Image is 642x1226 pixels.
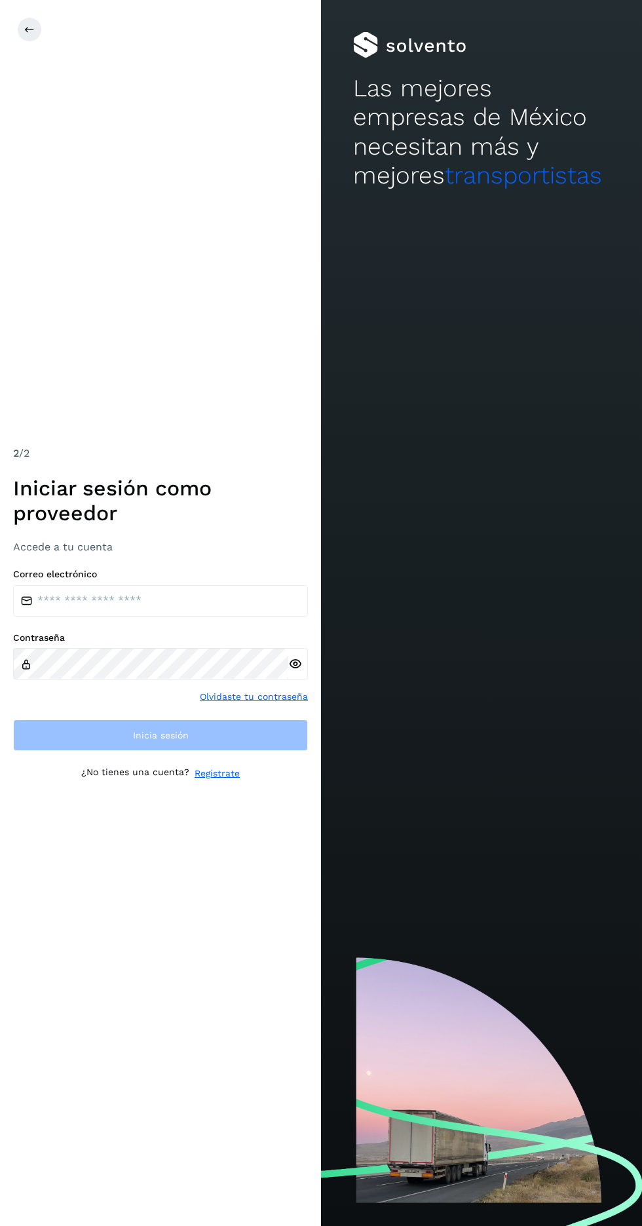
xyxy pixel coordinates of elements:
[81,767,189,780] p: ¿No tienes una cuenta?
[133,731,189,740] span: Inicia sesión
[13,446,308,461] div: /2
[13,476,308,526] h1: Iniciar sesión como proveedor
[353,74,610,191] h2: Las mejores empresas de México necesitan más y mejores
[13,632,308,643] label: Contraseña
[445,161,602,189] span: transportistas
[13,447,19,459] span: 2
[200,690,308,704] a: Olvidaste tu contraseña
[13,569,308,580] label: Correo electrónico
[195,767,240,780] a: Regístrate
[13,541,308,553] h3: Accede a tu cuenta
[13,719,308,751] button: Inicia sesión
